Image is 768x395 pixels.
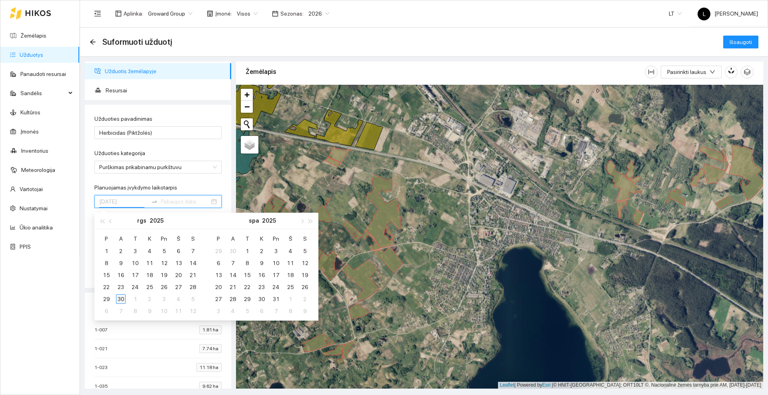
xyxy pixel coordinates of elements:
[186,232,200,245] th: S
[254,245,269,257] td: 2025-10-02
[228,282,238,292] div: 21
[157,281,171,293] td: 2025-09-26
[199,325,222,334] span: 1.81 ha
[214,306,223,316] div: 3
[102,282,111,292] div: 22
[257,294,266,304] div: 30
[159,246,169,256] div: 5
[130,282,140,292] div: 24
[171,293,186,305] td: 2025-10-04
[20,186,43,192] a: Vartotojai
[90,6,106,22] button: menu-fold
[214,270,223,280] div: 13
[142,269,157,281] td: 2025-09-18
[283,257,298,269] td: 2025-10-11
[188,270,198,280] div: 21
[114,245,128,257] td: 2025-09-02
[142,305,157,317] td: 2025-10-09
[20,224,53,231] a: Ūkio analitika
[257,258,266,268] div: 9
[171,245,186,257] td: 2025-09-06
[20,109,40,116] a: Kultūros
[500,382,514,388] a: Leaflet
[214,282,223,292] div: 20
[151,198,158,205] span: to
[186,269,200,281] td: 2025-09-21
[498,382,763,389] div: | Powered by © HNIT-[GEOGRAPHIC_DATA]; ORT10LT ©, Nacionalinė žemės tarnyba prie AM, [DATE]-[DATE]
[211,232,226,245] th: P
[159,282,169,292] div: 26
[300,246,310,256] div: 5
[150,213,164,229] button: 2025
[99,245,114,257] td: 2025-09-01
[94,326,112,334] span: 1-007
[145,270,154,280] div: 18
[226,269,240,281] td: 2025-10-14
[667,68,706,76] span: Pasirinkti laukus
[171,232,186,245] th: Š
[157,269,171,281] td: 2025-09-19
[211,257,226,269] td: 2025-10-06
[249,213,259,229] button: spa
[286,294,295,304] div: 1
[102,306,111,316] div: 6
[228,258,238,268] div: 7
[171,269,186,281] td: 2025-09-20
[242,282,252,292] div: 22
[159,294,169,304] div: 3
[226,305,240,317] td: 2025-11-04
[128,281,142,293] td: 2025-09-24
[271,306,281,316] div: 7
[298,293,312,305] td: 2025-11-02
[157,232,171,245] th: Pn
[116,282,126,292] div: 23
[269,305,283,317] td: 2025-11-07
[20,32,46,39] a: Žemėlapis
[21,148,48,154] a: Inventorius
[188,282,198,292] div: 28
[254,257,269,269] td: 2025-10-09
[645,66,658,78] button: column-width
[244,90,250,100] span: +
[128,245,142,257] td: 2025-09-03
[102,270,111,280] div: 15
[102,246,111,256] div: 1
[128,232,142,245] th: T
[99,257,114,269] td: 2025-09-08
[171,305,186,317] td: 2025-10-11
[240,257,254,269] td: 2025-10-08
[226,293,240,305] td: 2025-10-28
[20,205,48,211] a: Nustatymai
[242,246,252,256] div: 1
[298,269,312,281] td: 2025-10-19
[102,36,172,48] span: Suformuoti užduotį
[269,257,283,269] td: 2025-10-10
[214,294,223,304] div: 27
[94,115,152,123] label: Užduoties pavadinimas
[211,269,226,281] td: 2025-10-13
[115,10,122,17] span: layout
[128,257,142,269] td: 2025-09-10
[116,246,126,256] div: 2
[188,294,198,304] div: 5
[257,246,266,256] div: 2
[271,294,281,304] div: 31
[102,258,111,268] div: 8
[145,294,154,304] div: 2
[130,294,140,304] div: 1
[228,306,238,316] div: 4
[116,294,126,304] div: 30
[228,294,238,304] div: 28
[283,305,298,317] td: 2025-11-08
[114,232,128,245] th: A
[211,281,226,293] td: 2025-10-20
[246,60,645,83] div: Žemėlapis
[308,8,329,20] span: 2026
[300,306,310,316] div: 9
[142,281,157,293] td: 2025-09-25
[286,246,295,256] div: 4
[211,293,226,305] td: 2025-10-27
[186,245,200,257] td: 2025-09-07
[226,257,240,269] td: 2025-10-07
[99,293,114,305] td: 2025-09-29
